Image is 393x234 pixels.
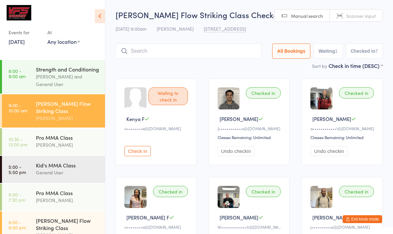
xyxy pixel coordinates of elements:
time: 5:00 - 5:50 pm [9,164,26,175]
div: 1 [335,48,338,54]
span: Kenya F [126,115,144,122]
a: 6:00 -7:30 pmPro MMA Class[PERSON_NAME] [2,184,105,211]
div: v•••••••• [124,126,190,131]
button: Check in [124,146,151,156]
div: a•••••••••••• [310,126,376,131]
img: image1686754699.png [218,186,240,208]
label: Sort by [312,63,327,69]
time: 9:00 - 10:00 am [9,102,27,113]
img: image1738249012.png [310,87,332,109]
div: General User [36,169,99,176]
span: Scanner input [346,13,376,19]
span: [PERSON_NAME] [220,214,258,221]
a: 8:00 -9:00 amStrength and Conditioning[PERSON_NAME] and General User [2,60,105,94]
a: 9:00 -10:00 am[PERSON_NAME] Flow Striking Class[PERSON_NAME] [2,94,105,128]
div: Pro MMA Class [36,134,99,141]
button: Checked in7 [346,44,383,59]
div: J•••••••••••• [218,126,283,131]
div: Pro MMA Class [36,189,99,196]
h2: [PERSON_NAME] Flow Striking Class Check-in [116,9,383,20]
div: Any location [47,38,80,45]
div: Events for [9,27,41,38]
div: Check in time (DESC) [328,62,383,69]
div: [PERSON_NAME] Flow Striking Class [36,217,99,231]
div: [PERSON_NAME] [36,196,99,204]
div: Checked in [246,186,281,197]
time: 8:00 - 9:00 pm [9,219,26,230]
div: W••••••••••••• [218,224,283,230]
button: Undo checkin [310,146,348,156]
a: [DATE] [9,38,25,45]
img: image1744816564.png [310,186,332,208]
span: Manual search [291,13,323,19]
span: [PERSON_NAME] [220,115,258,122]
div: v•••••••• [124,224,190,230]
a: 10:30 -12:00 pmPro MMA Class[PERSON_NAME] [2,128,105,155]
div: [PERSON_NAME] and General User [36,73,99,88]
div: At [47,27,80,38]
time: 8:00 - 9:00 am [9,68,26,79]
img: VFS Academy [7,5,31,20]
img: image1656032562.png [218,87,240,109]
div: [PERSON_NAME] [36,141,99,149]
span: [PERSON_NAME] [312,214,351,221]
time: 10:30 - 12:00 pm [9,136,27,147]
input: Search [116,44,261,59]
img: image1757512476.png [124,186,146,208]
span: [PERSON_NAME] F [126,214,169,221]
span: [PERSON_NAME] [157,25,194,32]
div: Kid's MMA Class [36,161,99,169]
span: [PERSON_NAME] [312,115,351,122]
a: 5:00 -5:50 pmKid's MMA ClassGeneral User [2,156,105,183]
button: All Bookings [272,44,310,59]
div: Checked in [339,186,374,197]
div: [PERSON_NAME] [36,114,99,122]
div: Checked in [153,186,188,197]
button: Waiting1 [314,44,343,59]
div: Checked in [246,87,281,99]
div: Classes Remaining: Unlimited [310,134,376,140]
div: Checked in [339,87,374,99]
button: Exit kiosk mode [343,215,382,223]
div: j•••••••••• [310,224,376,230]
div: Classes Remaining: Unlimited [218,134,283,140]
div: Strength and Conditioning [36,66,99,73]
div: 7 [375,48,378,54]
span: [DATE] 9:00am [116,25,146,32]
div: Waiting to check in [148,87,188,105]
time: 6:00 - 7:30 pm [9,192,25,202]
div: [PERSON_NAME] Flow Striking Class [36,100,99,114]
button: Undo checkin [218,146,255,156]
